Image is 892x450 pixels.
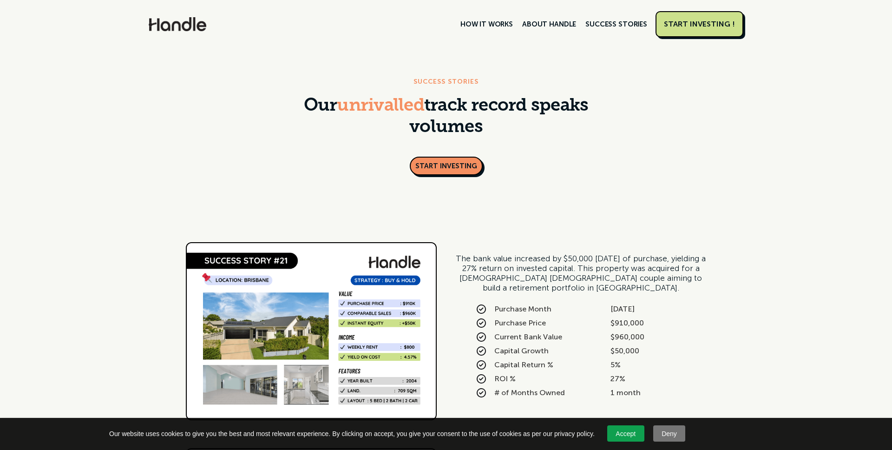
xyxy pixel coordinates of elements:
[455,254,706,293] div: The bank value increased by $50,000 [DATE] of purchase, yielding a 27% return on invested capital...
[592,388,697,397] div: 1 month
[109,429,595,438] span: Our website uses cookies to give you the best and most relevant experience. By clicking on accept...
[337,97,424,115] span: unrivalled
[410,157,483,175] a: START INVESTING
[592,318,697,328] div: $910,000
[476,360,581,370] div: Capital Return %
[518,16,581,32] a: ABOUT HANDLE
[476,388,581,397] div: # of Months Owned
[476,332,581,342] div: Current Bank Value
[476,374,581,384] div: ROI %
[592,360,697,370] div: 5%
[592,332,697,342] div: $960,000
[476,304,581,314] div: Purchase Month
[664,20,735,29] div: START INVESTING !
[476,318,581,328] div: Purchase Price
[300,96,592,138] h1: Our track record speaks volumes
[592,304,697,314] div: [DATE]
[592,346,697,356] div: $50,000
[656,11,743,37] a: START INVESTING !
[456,16,518,32] a: HOW IT WORKS
[592,374,697,384] div: 27%
[653,425,686,442] a: Deny
[607,425,644,442] a: Accept
[581,16,652,32] a: SUCCESS STORIES
[476,346,581,356] div: Capital Growth
[413,76,479,87] div: SUCCESS STORIES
